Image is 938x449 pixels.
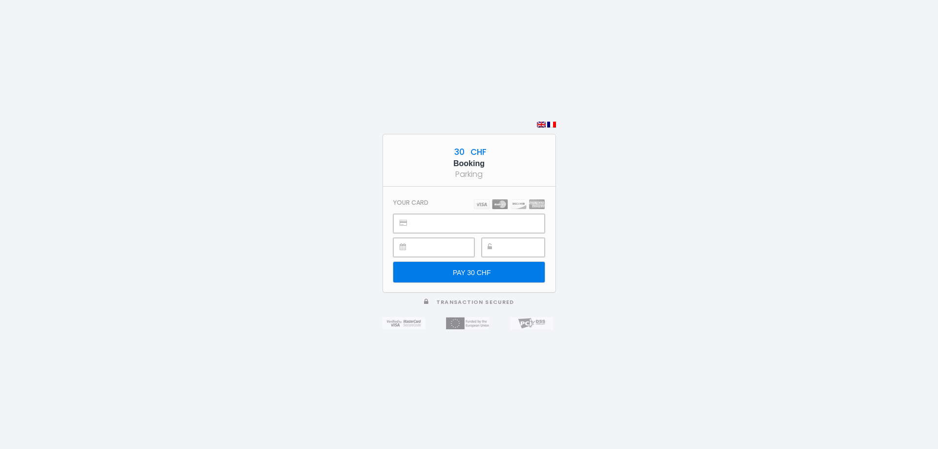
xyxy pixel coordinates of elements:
[452,146,487,158] span: 30 CHF
[474,199,545,209] img: carts.png
[415,214,544,233] iframe: Secure payment input frame
[504,238,544,257] iframe: Secure payment input frame
[537,122,546,128] img: en.png
[392,159,547,168] h5: Booking
[393,262,544,282] input: PAY 30 CHF
[392,168,547,180] div: Parking
[436,299,514,306] span: Transaction secured
[393,199,428,206] h3: Your card
[547,122,556,128] img: fr.png
[415,238,473,257] iframe: Secure payment input frame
